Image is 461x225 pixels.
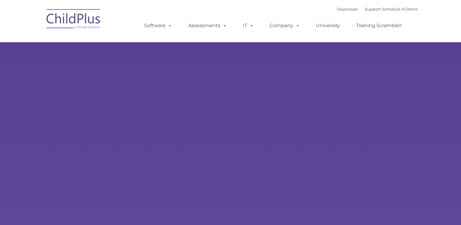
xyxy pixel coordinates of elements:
font: | [337,7,418,11]
a: Download [337,7,358,11]
img: ChildPlus by Procare Solutions [43,5,104,35]
a: University [310,20,346,32]
a: Assessments [182,20,233,32]
a: Schedule A Demo [382,7,418,11]
a: Training Scramble!! [350,20,408,32]
a: Company [264,20,306,32]
a: Software [138,20,178,32]
a: Support [365,7,381,11]
a: IT [237,20,260,32]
